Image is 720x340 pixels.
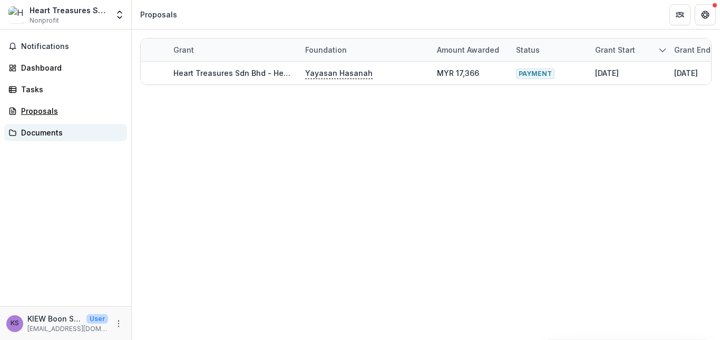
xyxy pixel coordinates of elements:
div: Grant start [589,38,668,61]
div: Grant end [668,44,717,55]
p: User [86,314,108,324]
button: More [112,317,125,330]
div: Amount awarded [431,44,505,55]
div: Foundation [299,38,431,61]
span: Notifications [21,42,123,51]
p: KIEW Boon Siew [27,313,82,324]
div: Tasks [21,84,119,95]
div: Status [510,38,589,61]
span: PAYMENT [516,69,554,79]
a: Heart Treasures Sdn Bhd - Heart Treasures [173,69,333,77]
div: Status [510,44,546,55]
span: Nonprofit [30,16,59,25]
div: MYR 17,366 [437,67,479,79]
div: Proposals [140,9,177,20]
div: Documents [21,127,119,138]
p: Yayasan Hasanah [305,67,373,79]
div: Grant [167,38,299,61]
img: Heart Treasures Sdn Bhd [8,6,25,23]
div: Proposals [21,105,119,116]
div: Dashboard [21,62,119,73]
button: Open entity switcher [112,4,127,25]
nav: breadcrumb [136,7,181,22]
div: Grant [167,44,200,55]
p: [EMAIL_ADDRESS][DOMAIN_NAME] [27,324,108,334]
div: KIEW Boon Siew [11,320,19,327]
a: Documents [4,124,127,141]
div: Heart Treasures Sdn Bhd [30,5,108,16]
div: [DATE] [674,67,698,79]
div: [DATE] [595,67,619,79]
button: Get Help [695,4,716,25]
div: Amount awarded [431,38,510,61]
svg: sorted descending [658,46,667,54]
div: Foundation [299,44,353,55]
a: Proposals [4,102,127,120]
a: Dashboard [4,59,127,76]
div: Grant start [589,44,641,55]
button: Notifications [4,38,127,55]
button: Partners [669,4,690,25]
a: Tasks [4,81,127,98]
